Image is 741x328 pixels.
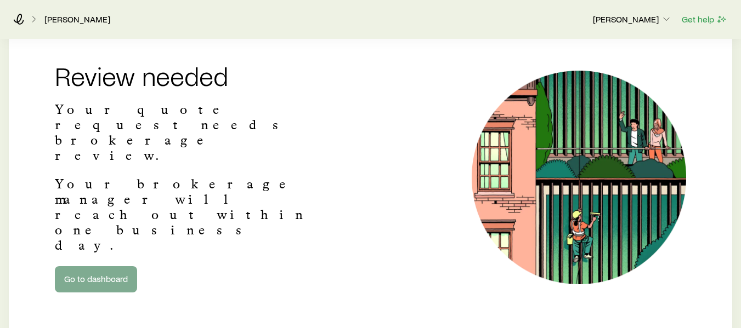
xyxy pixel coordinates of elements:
img: Illustration of a window cleaner. [472,71,686,284]
h2: Review needed [55,62,315,89]
p: Your quote request needs brokerage review. [55,102,315,163]
button: Get help [681,13,728,26]
button: [PERSON_NAME] [592,13,672,26]
p: [PERSON_NAME] [593,14,672,25]
a: Go to dashboard [55,266,137,292]
a: [PERSON_NAME] [44,14,111,25]
p: Your brokerage manager will reach out within one business day. [55,176,315,253]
